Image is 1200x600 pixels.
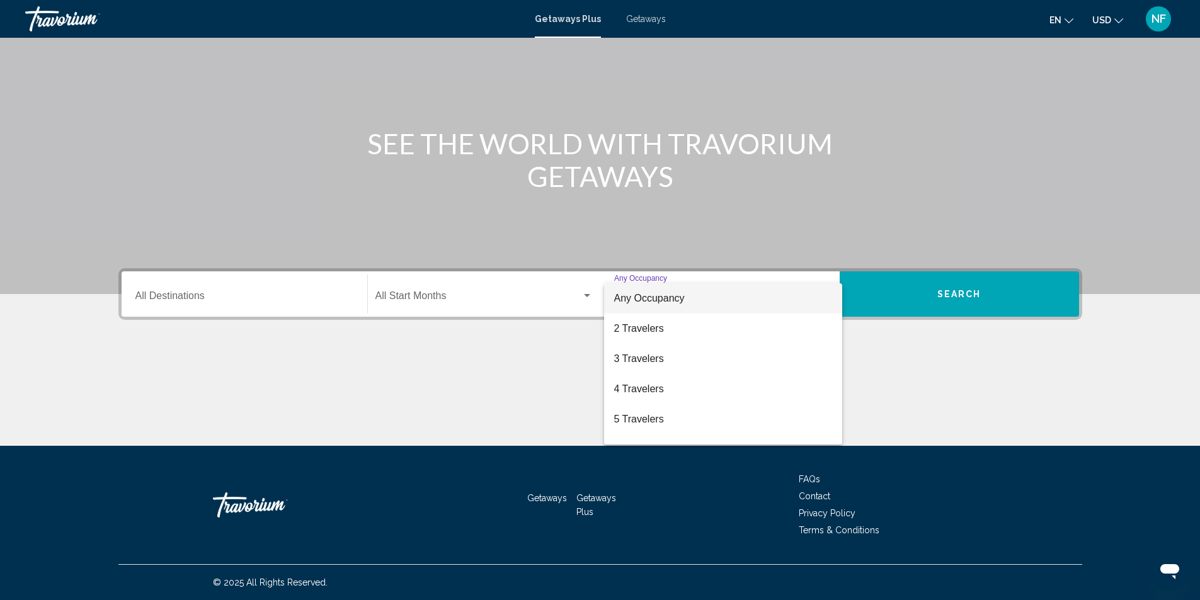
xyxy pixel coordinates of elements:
[614,314,832,344] span: 2 Travelers
[614,344,832,374] span: 3 Travelers
[614,293,685,303] span: Any Occupancy
[614,374,832,404] span: 4 Travelers
[614,434,832,465] span: 6 Travelers
[614,404,832,434] span: 5 Travelers
[1150,550,1190,590] iframe: Button to launch messaging window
